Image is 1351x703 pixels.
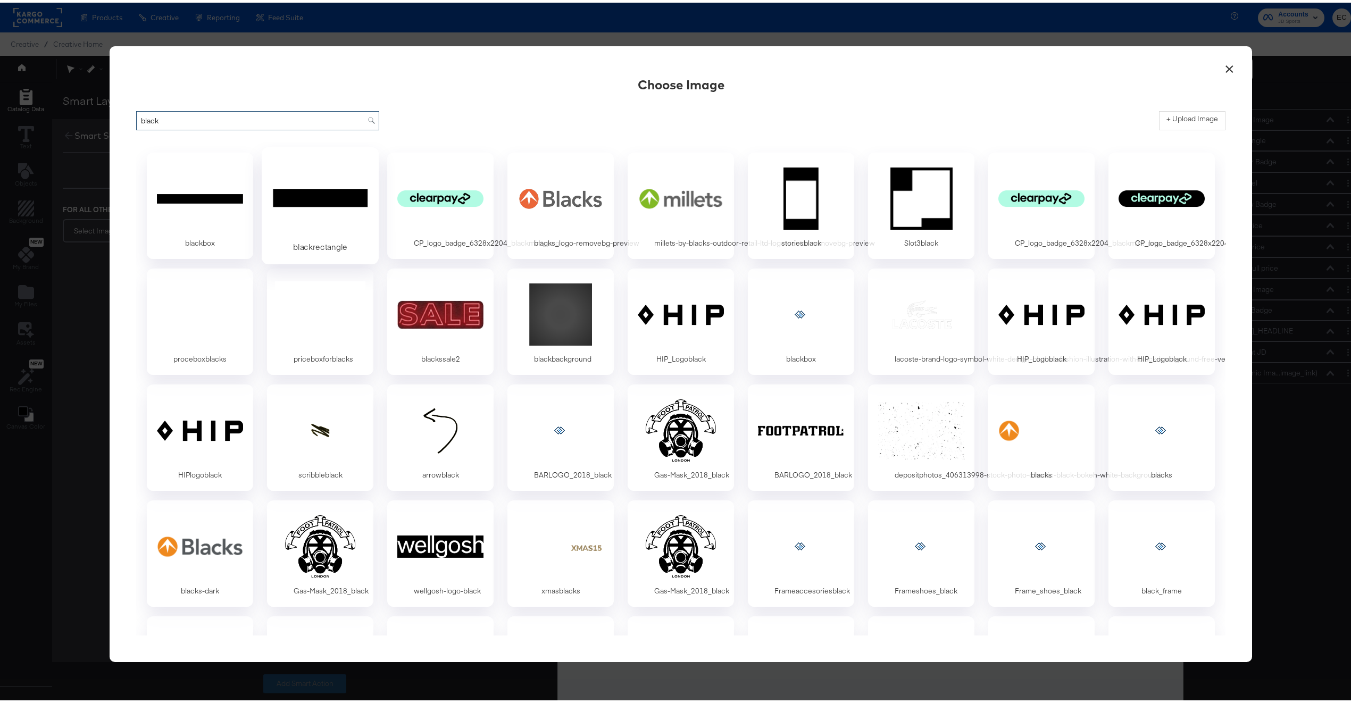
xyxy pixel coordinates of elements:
div: wellgosh-logo-black [414,583,481,593]
div: blackbox [173,236,227,246]
div: CP_logo_badge_6328x2204_mintblack_png [1135,236,1281,246]
div: blackbackground [534,351,591,362]
div: Slot3black [868,150,974,256]
div: proceboxblacks [173,351,227,362]
div: CP_logo_badge_6328x2204_blackmint_png [387,150,494,256]
div: blacks [1108,382,1215,488]
div: priceboxforblacks [267,266,373,372]
div: CP_logo_badge_6328x2204_blackmint_png [1015,236,1161,246]
div: Gas-Mask_2018_black [628,498,734,604]
div: xmasblacks [507,498,614,604]
div: Frameshoes_black [895,583,957,593]
div: depositphotos_406313998-stock-photo-chaotic-black-bokeh-white-background [895,467,1161,478]
div: Frameaccesoriesblack [748,498,854,604]
div: depositphotos_406313998-stock-photo-chaotic-black-bokeh-white-background [868,382,974,488]
div: Slot3black [895,236,948,246]
div: Gas-Mask_2018_black [654,467,729,478]
div: storiesblack [774,236,828,246]
div: blackbox [147,150,253,256]
div: blackssale2 [387,266,494,372]
div: blackssale2 [414,351,467,362]
div: HIPlogoblack [173,467,227,478]
div: Frameaccesoriesblack [774,583,850,593]
div: blacks-dark [173,583,227,593]
div: HIP_Logoblack [988,266,1095,372]
div: HIP_Logoblack [654,351,707,362]
div: priceboxforblacks [294,351,353,362]
div: arrowblack [387,382,494,488]
div: BARLOGO_2018_black [774,467,852,478]
div: HIP_Logoblack [628,266,734,372]
button: × [1220,54,1239,73]
div: HIP_Logoblack [1015,351,1068,362]
div: lacoste-brand-logo-symbol-white-design-clothes-fashion-illustration-with-black-background-free-ve... [895,351,1305,362]
div: proceboxblacks [147,266,253,372]
div: lacoste-brand-logo-symbol-white-design-clothes-fashion-illustration-with-black-background-free-ve... [868,266,974,372]
div: Gas-Mask_2018_black [628,382,734,488]
div: black_frame [1135,583,1188,593]
div: blacks_logo-removebg-preview [507,150,614,256]
div: Frameshoes_black [868,498,974,604]
div: blackbox [748,266,854,372]
div: storiesblack [748,150,854,256]
div: blacks [988,382,1095,488]
div: scribbleblack [267,382,373,488]
div: blackrectangle [291,239,349,250]
input: Search by image name [136,108,379,128]
div: BARLOGO_2018_black [534,467,612,478]
div: arrowblack [414,467,467,478]
div: blackbox [774,351,828,362]
div: HIPlogoblack [147,382,253,488]
div: blacks-dark [147,498,253,604]
div: CP_logo_badge_6328x2204_blackmint_png [414,236,560,246]
div: blacks_logo-removebg-preview [534,236,639,246]
div: Frame_shoes_black [988,498,1095,604]
div: HIP_Logoblack [1135,351,1188,362]
div: BARLOGO_2018_black [507,382,614,488]
button: + Upload Image [1159,108,1225,128]
label: + Upload Image [1166,111,1218,121]
div: millets-by-blacks-outdoor-retail-ltd-logo-vector-removebg-preview [654,236,875,246]
div: black_frame [1108,498,1215,604]
div: Gas-Mask_2018_black [267,498,373,604]
div: millets-by-blacks-outdoor-retail-ltd-logo-vector-removebg-preview [628,150,734,256]
div: Gas-Mask_2018_black [654,583,729,593]
div: scribbleblack [294,467,347,478]
div: CP_logo_badge_6328x2204_blackmint_png [988,150,1095,256]
div: blacks [1135,467,1188,478]
div: BARLOGO_2018_black [748,382,854,488]
div: blackbackground [507,266,614,372]
div: HIP_Logoblack [1108,266,1215,372]
div: blacks [1015,467,1068,478]
div: Choose Image [638,73,724,91]
div: Frame_shoes_black [1015,583,1081,593]
div: xmasblacks [534,583,587,593]
div: CP_logo_badge_6328x2204_mintblack_png [1108,150,1215,256]
div: blackrectangle [262,145,379,262]
div: Gas-Mask_2018_black [294,583,369,593]
div: wellgosh-logo-black [387,498,494,604]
